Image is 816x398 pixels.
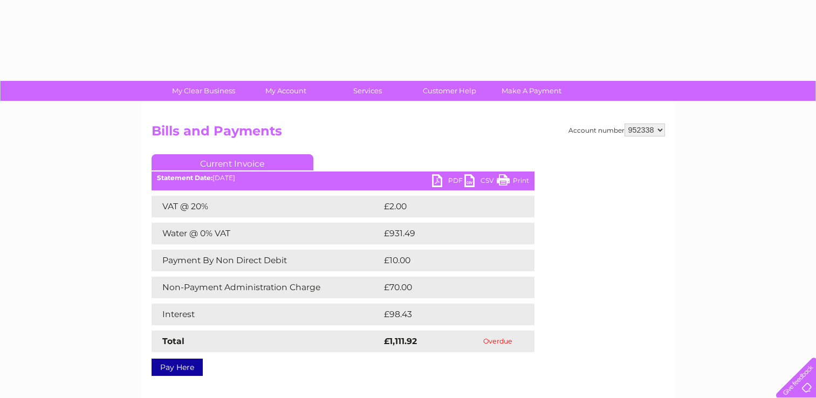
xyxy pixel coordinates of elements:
td: £931.49 [381,223,515,244]
td: Overdue [462,331,534,352]
a: Make A Payment [487,81,576,101]
a: Print [497,174,529,190]
a: My Account [241,81,330,101]
td: Water @ 0% VAT [152,223,381,244]
td: Payment By Non Direct Debit [152,250,381,271]
a: Pay Here [152,359,203,376]
td: £98.43 [381,304,513,325]
td: Non-Payment Administration Charge [152,277,381,298]
a: CSV [464,174,497,190]
a: Customer Help [405,81,494,101]
td: VAT @ 20% [152,196,381,217]
td: £10.00 [381,250,512,271]
div: [DATE] [152,174,534,182]
div: Account number [568,123,665,136]
td: £2.00 [381,196,510,217]
strong: Total [162,336,184,346]
td: Interest [152,304,381,325]
strong: £1,111.92 [384,336,417,346]
td: £70.00 [381,277,513,298]
b: Statement Date: [157,174,212,182]
a: PDF [432,174,464,190]
h2: Bills and Payments [152,123,665,144]
a: Current Invoice [152,154,313,170]
a: Services [323,81,412,101]
a: My Clear Business [159,81,248,101]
